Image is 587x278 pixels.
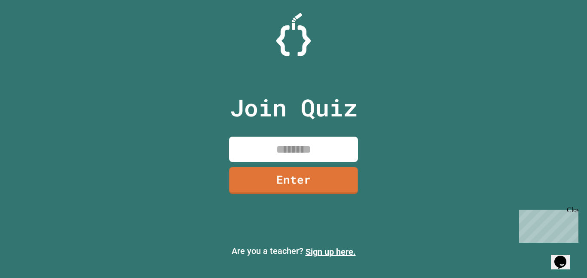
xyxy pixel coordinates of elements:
[229,167,358,194] a: Enter
[7,244,580,258] p: Are you a teacher?
[3,3,59,55] div: Chat with us now!Close
[551,244,578,269] iframe: chat widget
[276,13,311,56] img: Logo.svg
[230,90,358,125] p: Join Quiz
[516,206,578,243] iframe: chat widget
[306,247,356,257] a: Sign up here.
